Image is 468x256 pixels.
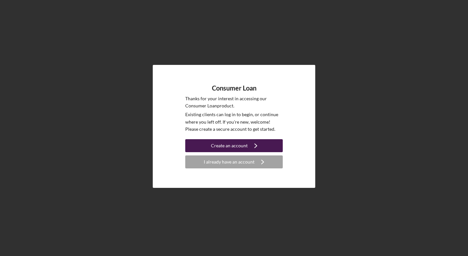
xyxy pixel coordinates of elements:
p: Existing clients can log in to begin, or continue where you left off. If you're new, welcome! Ple... [185,111,283,133]
h4: Consumer Loan [212,84,256,92]
button: Create an account [185,139,283,152]
p: Thanks for your interest in accessing our Consumer Loan product. [185,95,283,110]
a: Create an account [185,139,283,154]
button: I already have an account [185,155,283,168]
div: I already have an account [204,155,254,168]
div: Create an account [211,139,248,152]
